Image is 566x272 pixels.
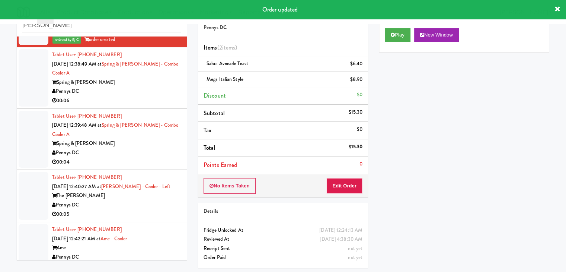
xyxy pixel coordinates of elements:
[84,36,115,43] span: order created
[350,59,363,69] div: $6.40
[204,25,362,31] h5: Pennys DC
[204,143,215,152] span: Total
[207,60,248,67] span: Sabra Avocado Toast
[52,210,181,219] div: 00:05
[22,19,181,32] input: Search vision orders
[204,178,256,194] button: No Items Taken
[52,226,122,233] a: Tablet User· [PHONE_NUMBER]
[17,109,187,170] li: Tablet User· [PHONE_NUMBER][DATE] 12:39:48 AM atSpring & [PERSON_NAME] - Combo Cooler ASpring & [...
[52,121,178,138] a: Spring & [PERSON_NAME] - Combo Cooler A
[101,183,170,190] a: [PERSON_NAME] - Cooler - Left
[414,28,459,42] button: New Window
[204,91,226,100] span: Discount
[348,254,362,261] span: not yet
[204,244,362,253] div: Receipt Sent
[348,142,362,152] div: $15.30
[52,51,122,58] a: Tablet User· [PHONE_NUMBER]
[320,235,362,244] div: [DATE] 4:38:30 AM
[52,253,181,262] div: Pennys DC
[17,170,187,222] li: Tablet User· [PHONE_NUMBER][DATE] 12:40:27 AM at[PERSON_NAME] - Cooler - LeftThe [PERSON_NAME]Pen...
[52,60,102,67] span: [DATE] 12:38:49 AM at
[204,126,211,135] span: Tax
[52,174,122,181] a: Tablet User· [PHONE_NUMBER]
[52,113,122,120] a: Tablet User· [PHONE_NUMBER]
[75,226,122,233] span: · [PHONE_NUMBER]
[204,226,362,235] div: Fridge Unlocked At
[350,75,363,84] div: $8.90
[385,28,410,42] button: Play
[217,43,237,52] span: (2 )
[204,161,237,169] span: Points Earned
[204,109,225,117] span: Subtotal
[348,108,362,117] div: $15.30
[262,5,298,14] span: Order updated
[348,245,362,252] span: not yet
[52,200,181,210] div: Pennys DC
[52,183,101,190] span: [DATE] 12:40:27 AM at
[357,90,362,99] div: $0
[52,36,81,44] span: reviewed by Bj C
[52,60,178,77] a: Spring & [PERSON_NAME] - Combo Cooler A
[75,174,122,181] span: · [PHONE_NUMBER]
[204,43,237,52] span: Items
[204,207,362,216] div: Details
[75,113,122,120] span: · [PHONE_NUMBER]
[204,253,362,262] div: Order Paid
[52,191,181,200] div: The [PERSON_NAME]
[17,47,187,109] li: Tablet User· [PHONE_NUMBER][DATE] 12:38:49 AM atSpring & [PERSON_NAME] - Combo Cooler ASpring & [...
[52,87,181,96] div: Pennys DC
[75,51,122,58] span: · [PHONE_NUMBER]
[52,243,181,253] div: Ame
[52,121,102,129] span: [DATE] 12:39:48 AM at
[52,148,181,158] div: Pennys DC
[204,235,362,244] div: Reviewed At
[319,226,362,235] div: [DATE] 12:24:13 AM
[52,96,181,105] div: 00:06
[326,178,362,194] button: Edit Order
[357,125,362,134] div: $0
[222,43,236,52] ng-pluralize: items
[52,78,181,87] div: Spring & [PERSON_NAME]
[52,235,100,242] span: [DATE] 12:42:21 AM at
[100,235,127,242] a: Ame - Cooler
[52,158,181,167] div: 00:04
[359,159,362,169] div: 0
[52,139,181,148] div: Spring & [PERSON_NAME]
[207,76,243,83] span: Mega Italian Style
